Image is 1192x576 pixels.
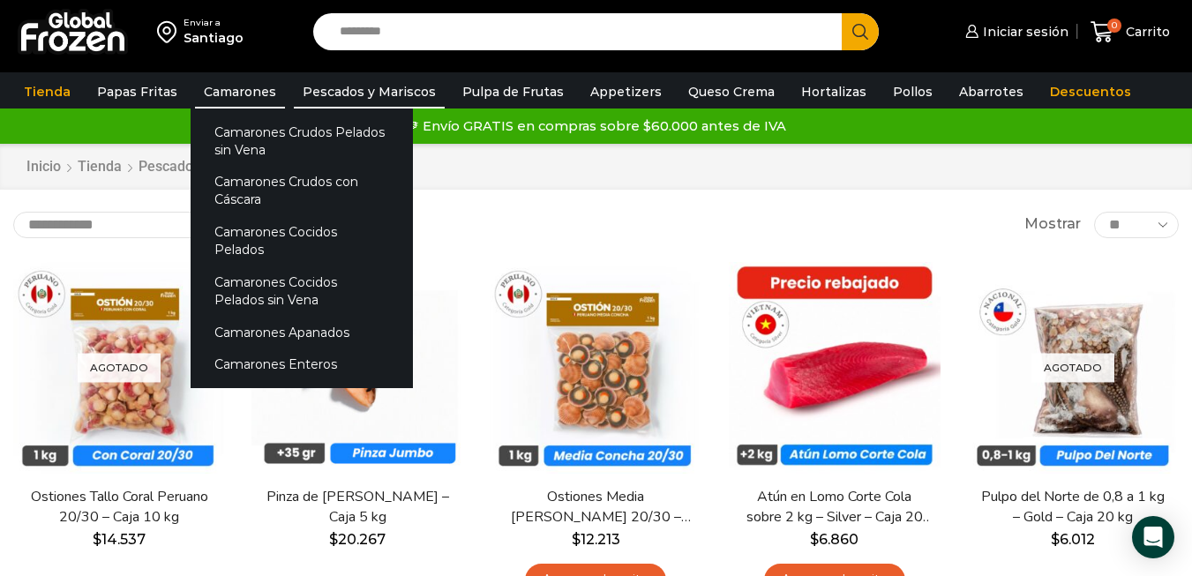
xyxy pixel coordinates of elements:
a: Tienda [77,157,123,177]
a: Camarones [195,75,285,108]
nav: Breadcrumb [26,157,349,177]
a: Pollos [884,75,941,108]
a: Papas Fritas [88,75,186,108]
a: 0 Carrito [1086,11,1174,53]
a: Ostiones Media [PERSON_NAME] 20/30 – Caja 10 kg [500,487,691,527]
a: Atún en Lomo Corte Cola sobre 2 kg – Silver – Caja 20 kg [739,487,930,527]
a: Pulpa de Frutas [454,75,573,108]
a: Pescados y Mariscos [294,75,445,108]
button: Search button [842,13,879,50]
a: Camarones Crudos con Cáscara [191,166,413,216]
div: Santiago [184,29,244,47]
span: $ [572,531,581,548]
span: Mostrar [1024,214,1081,235]
bdi: 20.267 [329,531,386,548]
span: Carrito [1121,23,1170,41]
div: Open Intercom Messenger [1132,516,1174,558]
p: Agotado [78,353,161,382]
p: Agotado [1031,353,1114,382]
a: Camarones Cocidos Pelados sin Vena [191,266,413,316]
bdi: 6.860 [810,531,858,548]
a: Inicio [26,157,62,177]
a: Camarones Apanados [191,316,413,348]
a: Descuentos [1041,75,1140,108]
span: $ [810,531,819,548]
a: Camarones Cocidos Pelados [191,216,413,266]
bdi: 14.537 [93,531,146,548]
a: Pescados y Mariscos [138,157,275,177]
a: Hortalizas [792,75,875,108]
a: Pulpo del Norte de 0,8 a 1 kg – Gold – Caja 20 kg [978,487,1168,527]
span: $ [93,531,101,548]
a: Appetizers [581,75,671,108]
select: Pedido de la tienda [13,212,238,238]
a: Pinza de [PERSON_NAME] – Caja 5 kg [262,487,453,527]
a: Iniciar sesión [961,14,1068,49]
span: $ [1051,531,1060,548]
span: 0 [1107,19,1121,33]
div: Enviar a [184,17,244,29]
bdi: 6.012 [1051,531,1095,548]
a: Queso Crema [679,75,783,108]
img: address-field-icon.svg [157,17,184,47]
a: Ostiones Tallo Coral Peruano 20/30 – Caja 10 kg [24,487,214,527]
a: Tienda [15,75,79,108]
a: Abarrotes [950,75,1032,108]
span: $ [329,531,338,548]
a: Camarones Enteros [191,348,413,381]
a: Camarones Crudos Pelados sin Vena [191,116,413,166]
bdi: 12.213 [572,531,620,548]
span: Iniciar sesión [978,23,1068,41]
